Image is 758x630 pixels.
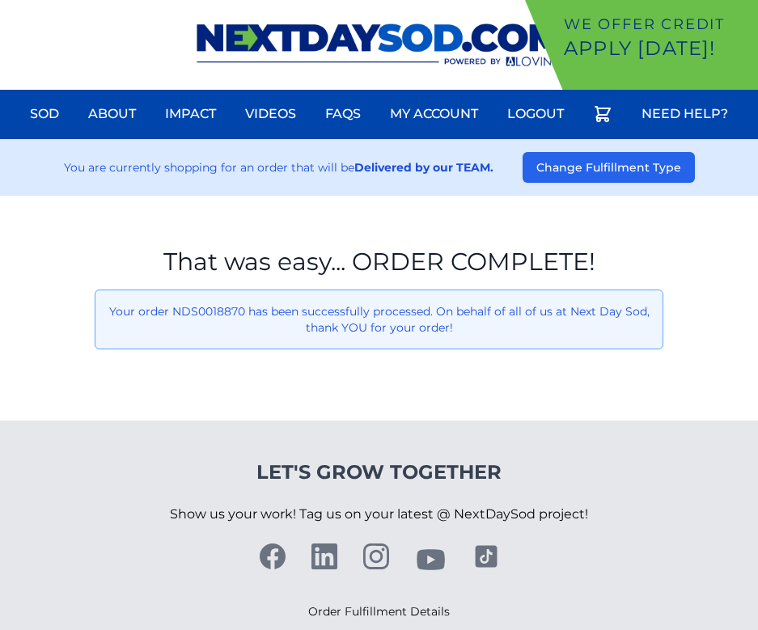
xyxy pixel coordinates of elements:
h4: Let's Grow Together [170,459,588,485]
h1: That was easy... ORDER COMPLETE! [95,247,663,277]
a: Sod [20,95,69,133]
a: Logout [498,95,574,133]
p: Show us your work! Tag us on your latest @ NextDaySod project! [170,485,588,543]
p: Apply [DATE]! [564,36,752,61]
strong: Delivered by our TEAM. [354,160,493,175]
a: Order Fulfillment Details [308,604,450,619]
p: Your order NDS0018870 has been successfully processed. On behalf of all of us at Next Day Sod, th... [108,303,650,336]
p: We offer Credit [564,13,752,36]
a: Impact [155,95,226,133]
a: About [78,95,146,133]
a: Need Help? [632,95,738,133]
button: Change Fulfillment Type [523,152,695,183]
a: My Account [380,95,488,133]
a: FAQs [315,95,371,133]
a: Videos [235,95,306,133]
